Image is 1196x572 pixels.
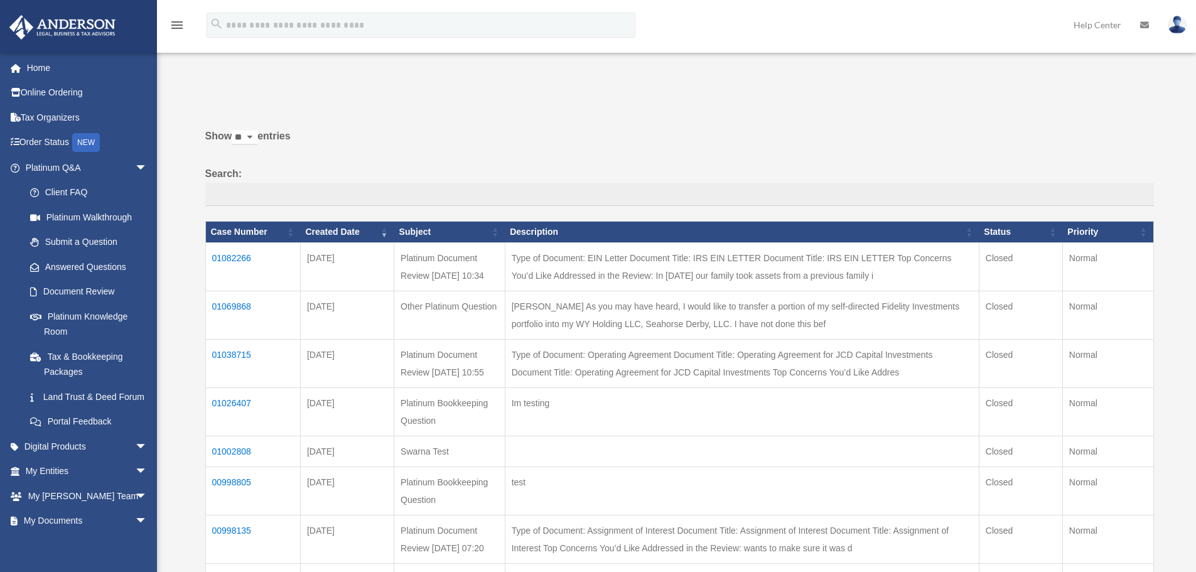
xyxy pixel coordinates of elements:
a: Platinum Q&Aarrow_drop_down [9,155,160,180]
td: Normal [1062,242,1153,291]
a: Home [9,55,166,80]
a: My Documentsarrow_drop_down [9,509,166,534]
a: Answered Questions [18,254,154,279]
td: test [505,467,979,515]
td: Type of Document: EIN Letter Document Title: IRS EIN LETTER Document Title: IRS EIN LETTER Top Co... [505,242,979,291]
td: 01082266 [205,242,300,291]
a: Tax Organizers [9,105,166,130]
td: 00998805 [205,467,300,515]
td: Platinum Document Review [DATE] 10:55 [394,339,505,387]
a: Order StatusNEW [9,130,166,156]
th: Subject: activate to sort column ascending [394,222,505,243]
td: 01038715 [205,339,300,387]
td: [DATE] [300,291,394,339]
td: 01002808 [205,436,300,467]
td: Closed [979,436,1062,467]
input: Search: [205,183,1154,207]
label: Show entries [205,127,1154,158]
span: arrow_drop_down [135,434,160,460]
td: 01026407 [205,387,300,436]
a: My [PERSON_NAME] Teamarrow_drop_down [9,483,166,509]
td: [DATE] [300,436,394,467]
th: Created Date: activate to sort column ascending [300,222,394,243]
th: Case Number: activate to sort column ascending [205,222,300,243]
td: [DATE] [300,387,394,436]
a: My Entitiesarrow_drop_down [9,459,166,484]
a: Platinum Walkthrough [18,205,160,230]
a: Client FAQ [18,180,160,205]
td: Type of Document: Operating Agreement Document Title: Operating Agreement for JCD Capital Investm... [505,339,979,387]
td: Closed [979,291,1062,339]
span: arrow_drop_down [135,155,160,181]
td: Other Platinum Question [394,291,505,339]
td: [DATE] [300,467,394,515]
img: Anderson Advisors Platinum Portal [6,15,119,40]
a: Online Ordering [9,80,166,105]
select: Showentries [232,131,257,145]
th: Description: activate to sort column ascending [505,222,979,243]
a: Submit a Question [18,230,160,255]
td: Platinum Document Review [DATE] 07:20 [394,515,505,563]
td: Normal [1062,467,1153,515]
td: Closed [979,515,1062,563]
td: Normal [1062,515,1153,563]
td: Normal [1062,436,1153,467]
td: Closed [979,242,1062,291]
span: arrow_drop_down [135,459,160,485]
td: [PERSON_NAME] As you may have heard, I would like to transfer a portion of my self-directed Fidel... [505,291,979,339]
th: Status: activate to sort column ascending [979,222,1062,243]
td: Platinum Bookkeeping Question [394,467,505,515]
td: Normal [1062,291,1153,339]
a: Platinum Knowledge Room [18,304,160,344]
td: [DATE] [300,339,394,387]
td: [DATE] [300,515,394,563]
td: Closed [979,467,1062,515]
td: 01069868 [205,291,300,339]
a: Digital Productsarrow_drop_down [9,434,166,459]
td: Platinum Bookkeeping Question [394,387,505,436]
td: Im testing [505,387,979,436]
div: NEW [72,133,100,152]
td: 00998135 [205,515,300,563]
a: Document Review [18,279,160,305]
a: Portal Feedback [18,409,160,434]
td: Normal [1062,339,1153,387]
td: Platinum Document Review [DATE] 10:34 [394,242,505,291]
label: Search: [205,165,1154,207]
span: arrow_drop_down [135,483,160,509]
span: arrow_drop_down [135,509,160,534]
i: menu [170,18,185,33]
i: search [210,17,224,31]
td: Closed [979,339,1062,387]
th: Priority: activate to sort column ascending [1062,222,1153,243]
a: Tax & Bookkeeping Packages [18,344,160,384]
td: Type of Document: Assignment of Interest Document Title: Assignment of Interest Document Title: A... [505,515,979,563]
a: Land Trust & Deed Forum [18,384,160,409]
a: menu [170,22,185,33]
img: User Pic [1168,16,1187,34]
td: Closed [979,387,1062,436]
td: [DATE] [300,242,394,291]
td: Normal [1062,387,1153,436]
td: Swarna Test [394,436,505,467]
